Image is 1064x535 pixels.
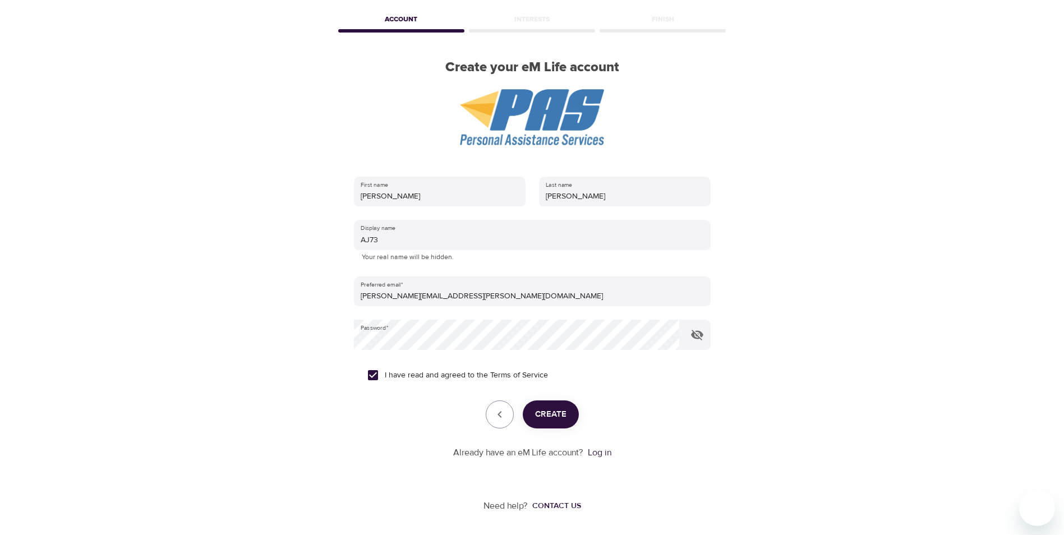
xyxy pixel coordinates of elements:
[535,407,566,422] span: Create
[532,500,581,511] div: Contact us
[523,400,579,428] button: Create
[483,500,528,513] p: Need help?
[362,252,703,263] p: Your real name will be hidden.
[336,59,729,76] h2: Create your eM Life account
[453,446,583,459] p: Already have an eM Life account?
[490,370,548,381] a: Terms of Service
[588,447,611,458] a: Log in
[1019,490,1055,526] iframe: Button to launch messaging window
[385,370,548,381] span: I have read and agreed to the
[460,89,604,145] img: PAS%20logo.png
[528,500,581,511] a: Contact us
